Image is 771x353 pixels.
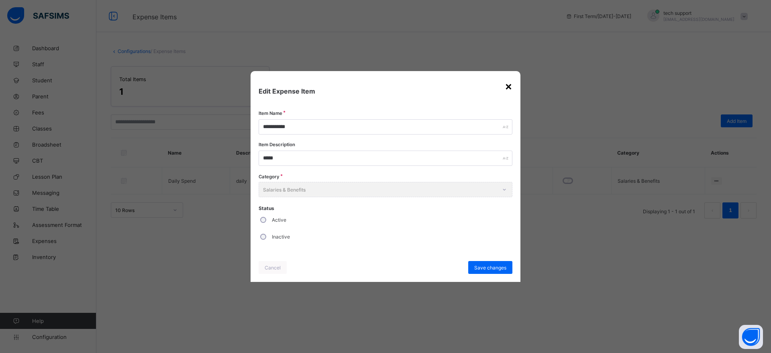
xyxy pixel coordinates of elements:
label: Item Name [259,110,282,116]
span: Edit Expense Item [259,87,512,95]
span: Status [259,205,512,211]
button: Open asap [739,325,763,349]
div: × [505,79,512,93]
span: Save changes [474,265,506,271]
label: Item Description [259,142,295,147]
label: Inactive [272,234,290,240]
span: Cancel [265,265,281,271]
label: Active [272,217,286,223]
span: Category [259,174,279,180]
